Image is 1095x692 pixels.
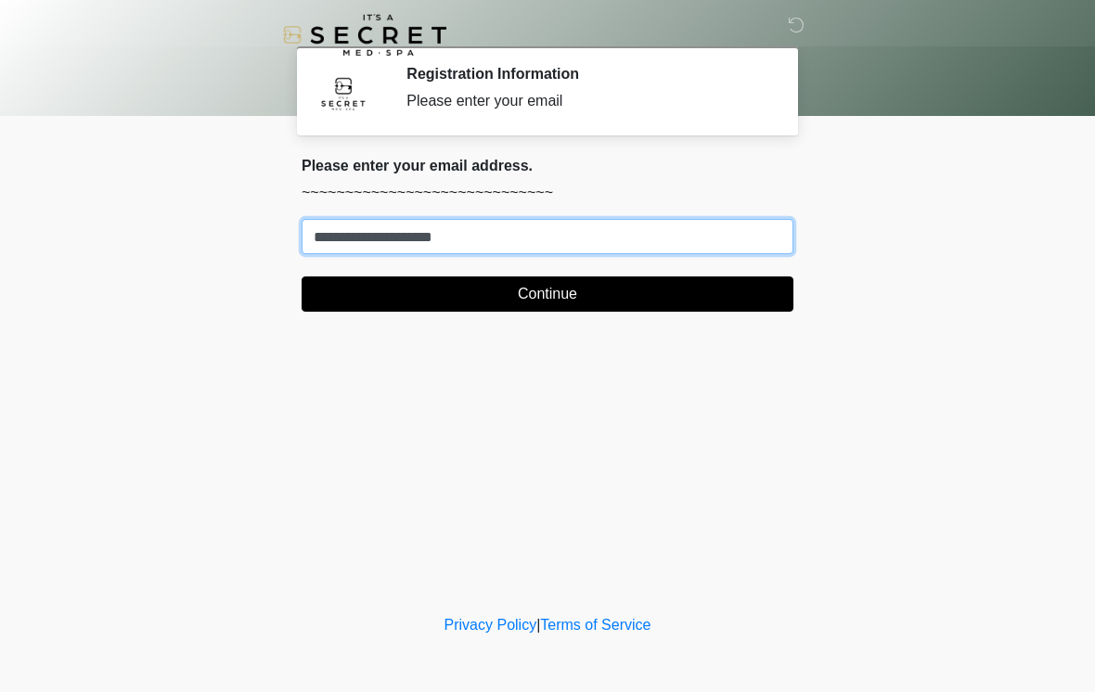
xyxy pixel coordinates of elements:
[536,617,540,633] a: |
[316,65,371,121] img: Agent Avatar
[302,276,793,312] button: Continue
[540,617,651,633] a: Terms of Service
[302,182,793,204] p: ~~~~~~~~~~~~~~~~~~~~~~~~~~~~~
[283,14,446,56] img: It's A Secret Med Spa Logo
[444,617,537,633] a: Privacy Policy
[406,65,766,83] h2: Registration Information
[406,90,766,112] div: Please enter your email
[302,157,793,174] h2: Please enter your email address.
